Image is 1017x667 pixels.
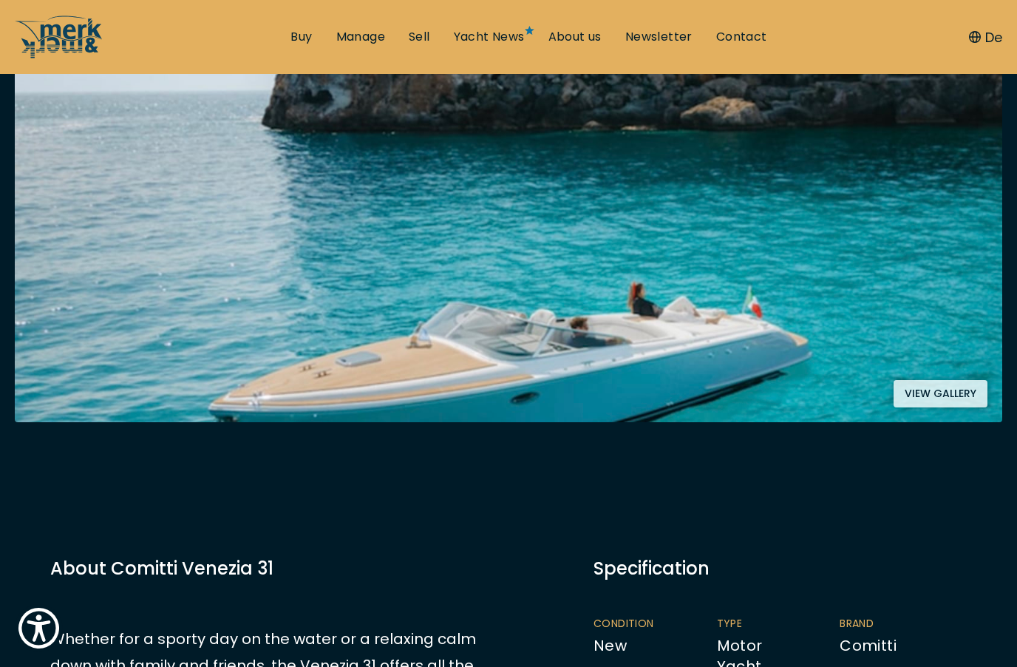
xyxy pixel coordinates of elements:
a: Newsletter [625,29,693,45]
a: About us [548,29,602,45]
a: Sell [409,29,430,45]
a: Buy [290,29,312,45]
a: Yacht News [454,29,525,45]
img: Merk&Merk [15,37,1002,422]
div: Specification [593,555,967,581]
span: Type [717,617,811,632]
button: De [969,27,1002,47]
a: / [15,47,103,64]
button: Show Accessibility Preferences [15,604,63,652]
button: View gallery [894,380,987,407]
a: Contact [716,29,767,45]
h3: About Comitti Venezia 31 [50,555,490,581]
a: Manage [336,29,385,45]
span: Condition [593,617,687,632]
span: Brand [840,617,933,632]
